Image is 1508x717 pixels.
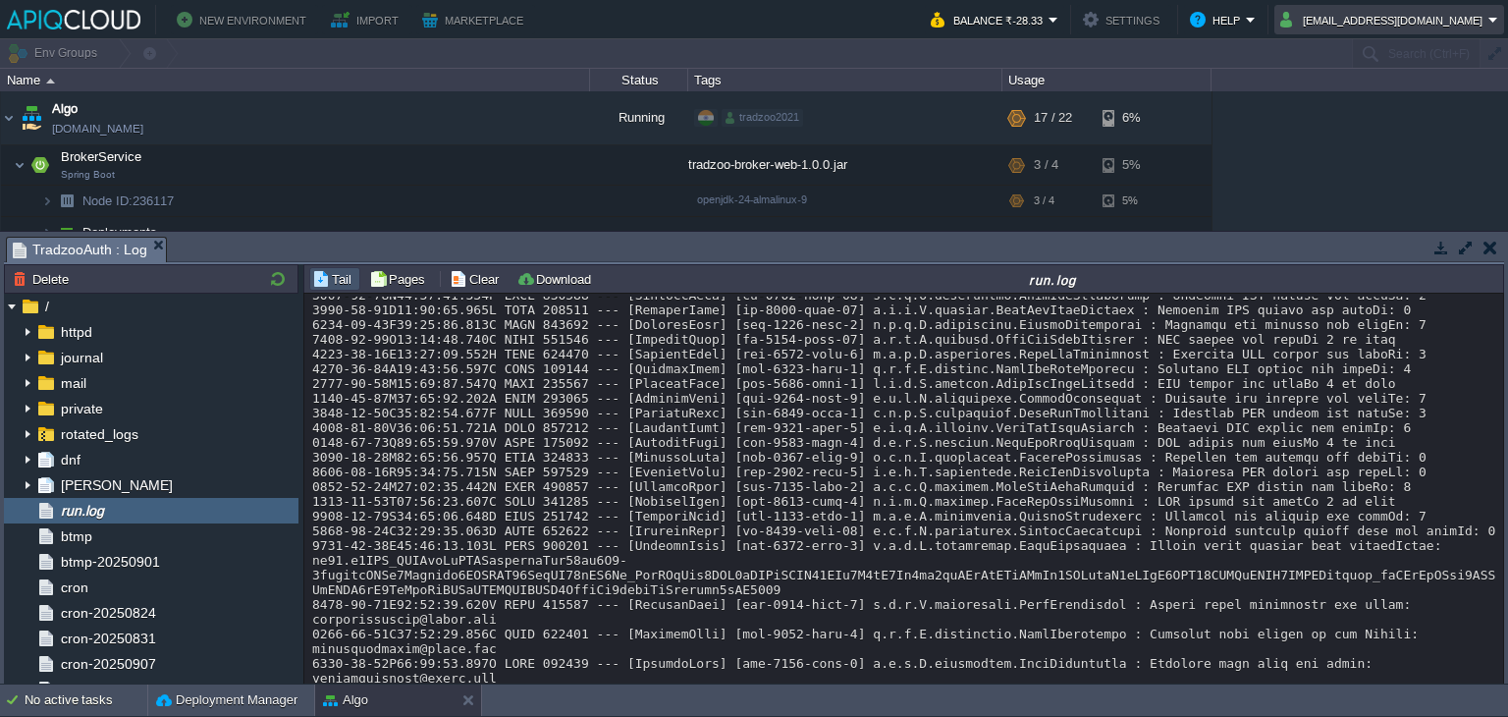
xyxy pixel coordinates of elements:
[57,476,176,494] a: [PERSON_NAME]
[57,553,163,571] a: btmp-20250901
[53,186,81,216] img: AMDAwAAAACH5BAEAAAAALAAAAAABAAEAAAICRAEAOw==
[177,8,312,31] button: New Environment
[82,193,133,208] span: Node ID:
[156,690,297,710] button: Deployment Manager
[697,193,807,205] span: openjdk-24-almalinux-9
[1103,186,1166,216] div: 5%
[57,681,159,698] a: cron-20250914
[331,8,404,31] button: Import
[57,527,95,545] a: btmp
[41,298,52,315] a: /
[57,349,106,366] a: journal
[57,630,159,647] a: cron-20250831
[52,99,78,119] a: Algo
[1,91,17,144] img: AMDAwAAAACH5BAEAAAAALAAAAAABAAEAAAICRAEAOw==
[57,655,159,673] a: cron-20250907
[59,149,144,164] a: BrokerServiceSpring Boot
[13,238,147,262] span: TradzooAuth : Log
[1083,8,1165,31] button: Settings
[41,186,53,216] img: AMDAwAAAACH5BAEAAAAALAAAAAABAAEAAAICRAEAOw==
[57,425,141,443] a: rotated_logs
[2,69,589,91] div: Name
[81,224,160,241] a: Deployments
[450,270,505,288] button: Clear
[1034,145,1058,185] div: 3 / 4
[1190,8,1246,31] button: Help
[688,145,1002,185] div: tradzoo-broker-web-1.0.0.jar
[57,400,106,417] a: private
[312,270,357,288] button: Tail
[1280,8,1488,31] button: [EMAIL_ADDRESS][DOMAIN_NAME]
[722,109,803,127] div: tradzoo2021
[27,145,54,185] img: AMDAwAAAACH5BAEAAAAALAAAAAABAAEAAAICRAEAOw==
[1003,69,1211,91] div: Usage
[41,217,53,248] img: AMDAwAAAACH5BAEAAAAALAAAAAABAAEAAAICRAEAOw==
[590,91,688,144] div: Running
[59,148,144,165] span: BrokerService
[52,119,143,138] a: [DOMAIN_NAME]
[591,69,687,91] div: Status
[7,10,140,29] img: APIQCloud
[81,193,177,209] a: Node ID:236117
[18,91,45,144] img: AMDAwAAAACH5BAEAAAAALAAAAAABAAEAAAICRAEAOw==
[57,374,89,392] a: mail
[46,79,55,83] img: AMDAwAAAACH5BAEAAAAALAAAAAABAAEAAAICRAEAOw==
[25,685,147,716] div: No active tasks
[323,690,368,710] button: Algo
[689,69,1001,91] div: Tags
[422,8,529,31] button: Marketplace
[53,217,81,248] img: AMDAwAAAACH5BAEAAAAALAAAAAABAAEAAAICRAEAOw==
[61,169,115,181] span: Spring Boot
[81,193,177,209] span: 236117
[57,502,107,520] a: run.log
[605,271,1501,288] div: run.log
[1103,145,1166,185] div: 5%
[57,579,91,596] a: cron
[1103,91,1166,144] div: 6%
[13,270,75,288] button: Delete
[57,604,159,622] a: cron-20250824
[931,8,1049,31] button: Balance ₹-28.33
[516,270,597,288] button: Download
[1034,186,1054,216] div: 3 / 4
[57,451,83,469] a: dnf
[369,270,431,288] button: Pages
[1034,91,1072,144] div: 17 / 22
[57,323,95,341] a: httpd
[14,145,26,185] img: AMDAwAAAACH5BAEAAAAALAAAAAABAAEAAAICRAEAOw==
